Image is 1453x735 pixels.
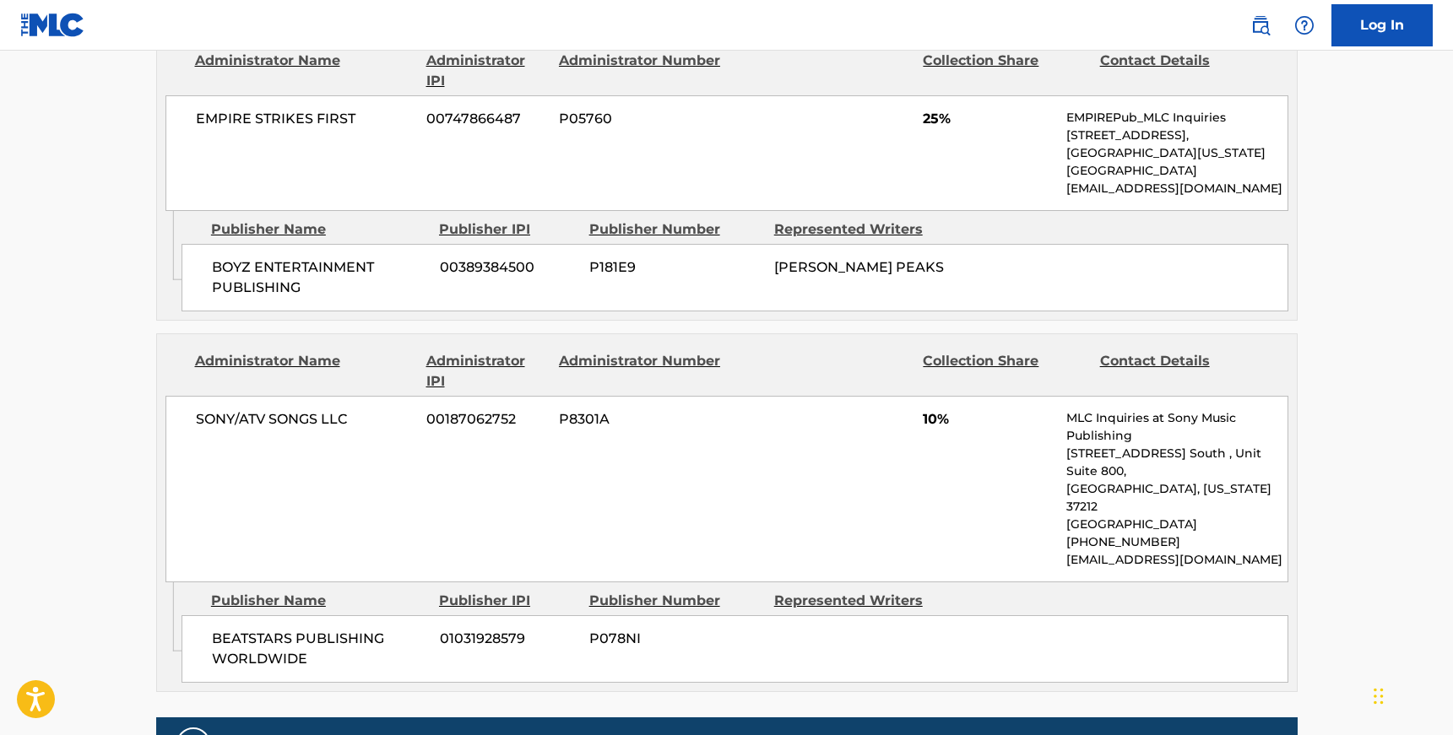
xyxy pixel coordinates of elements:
div: Administrator Number [559,351,723,392]
span: SONY/ATV SONGS LLC [196,409,415,430]
p: [GEOGRAPHIC_DATA], [US_STATE] 37212 [1066,480,1287,516]
div: Publisher Name [211,219,426,240]
span: P181E9 [589,257,762,278]
div: Administrator Number [559,51,723,91]
p: EMPIREPub_MLC Inquiries [1066,109,1287,127]
img: help [1294,15,1315,35]
div: Administrator IPI [426,351,546,392]
span: BOYZ ENTERTAINMENT PUBLISHING [212,257,427,298]
div: Publisher Name [211,591,426,611]
p: [EMAIL_ADDRESS][DOMAIN_NAME] [1066,551,1287,569]
span: 01031928579 [440,629,577,649]
span: 00389384500 [440,257,577,278]
span: 00187062752 [426,409,546,430]
p: [STREET_ADDRESS], [1066,127,1287,144]
span: [PERSON_NAME] PEAKS [774,259,944,275]
div: Collection Share [923,351,1087,392]
div: Drag [1374,671,1384,721]
div: Publisher IPI [439,219,577,240]
div: Represented Writers [774,219,946,240]
span: 10% [923,409,1054,430]
div: Help [1288,8,1321,42]
span: 00747866487 [426,109,546,129]
img: search [1250,15,1271,35]
a: Log In [1331,4,1433,46]
span: EMPIRE STRIKES FIRST [196,109,415,129]
div: Contact Details [1100,351,1264,392]
span: P05760 [559,109,723,129]
span: 25% [923,109,1054,129]
div: Collection Share [923,51,1087,91]
img: MLC Logo [20,13,85,37]
p: [EMAIL_ADDRESS][DOMAIN_NAME] [1066,180,1287,197]
div: Administrator Name [195,351,414,392]
div: Administrator IPI [426,51,546,91]
span: P8301A [559,409,723,430]
p: [PHONE_NUMBER] [1066,533,1287,551]
div: Represented Writers [774,591,946,611]
p: [GEOGRAPHIC_DATA] [1066,162,1287,180]
p: [GEOGRAPHIC_DATA] [1066,516,1287,533]
p: [GEOGRAPHIC_DATA][US_STATE] [1066,144,1287,162]
p: MLC Inquiries at Sony Music Publishing [1066,409,1287,445]
div: Contact Details [1100,51,1264,91]
span: BEATSTARS PUBLISHING WORLDWIDE [212,629,427,669]
div: Administrator Name [195,51,414,91]
a: Public Search [1244,8,1277,42]
p: [STREET_ADDRESS] South , Unit Suite 800, [1066,445,1287,480]
div: Publisher IPI [439,591,577,611]
iframe: Chat Widget [1369,654,1453,735]
div: Publisher Number [589,219,762,240]
div: Publisher Number [589,591,762,611]
span: P078NI [589,629,762,649]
